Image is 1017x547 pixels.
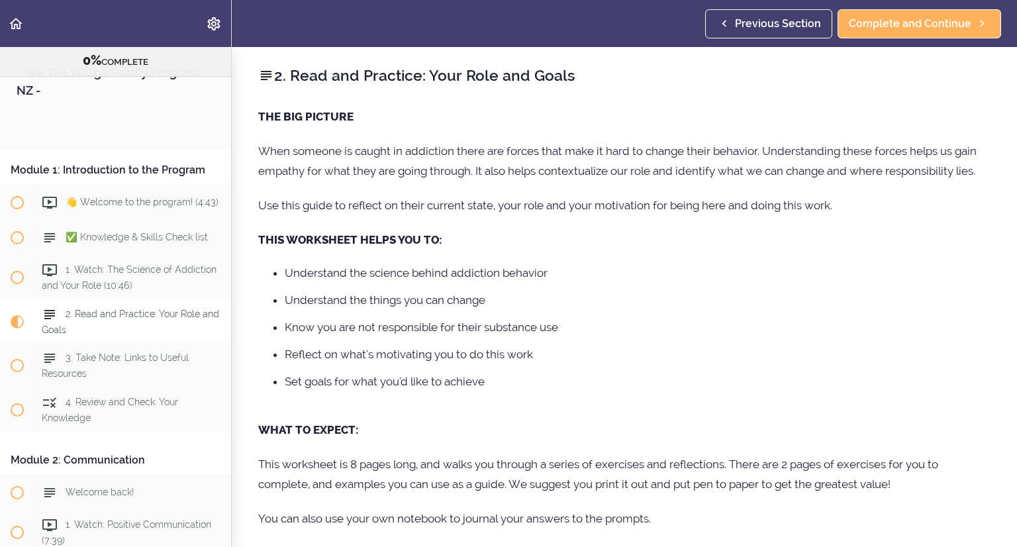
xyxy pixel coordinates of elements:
[285,373,991,390] li: Set goals for what you'd like to achieve
[258,110,354,123] strong: THE BIG PICTURE
[258,509,991,528] p: You can also use your own notebook to journal your answers to the prompts.
[258,64,991,87] h2: 2. Read and Practice: Your Role and Goals
[42,519,211,545] span: 1. Watch: Positive Communication (7:39)
[258,454,991,494] p: This worksheet is 8 pages long, and walks you through a series of exercises and reflections. Ther...
[258,423,358,436] strong: WHAT TO EXPECT:
[206,16,222,32] svg: Settings Menu
[705,9,832,38] a: Previous Section
[42,352,189,378] span: 3. Take Note: Links to Useful Resources
[285,291,991,309] li: Understand the things you can change
[17,52,215,70] div: COMPLETE
[258,141,991,181] p: When someone is caught in addiction there are forces that make it hard to change their behavior. ...
[66,197,218,207] span: 👋 Welcome to the program! (4:43)
[258,195,991,215] p: Use this guide to reflect on their current state, your role and your motivation for being here an...
[285,346,991,363] li: Reflect on what's motivating you to do this work
[849,16,971,32] span: Complete and Continue
[42,264,217,290] span: 1. Watch: The Science of Addiction and Your Role (10:46)
[42,309,219,334] span: 2. Read and Practice: Your Role and Goals
[66,487,134,497] span: Welcome back!
[285,264,991,281] li: Understand the science behind addiction behavior
[42,397,178,423] span: 4. Review and Check: Your Knowledge
[838,9,1001,38] a: Complete and Continue
[66,232,208,242] span: ✅ Knowledge & Skills Check list
[285,319,991,336] li: Know you are not responsible for their substance use
[83,52,101,68] span: 0%
[735,16,821,32] span: Previous Section
[8,16,24,32] svg: Back to course curriculum
[258,233,442,246] strong: THIS WORKSHEET HELPS YOU TO:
